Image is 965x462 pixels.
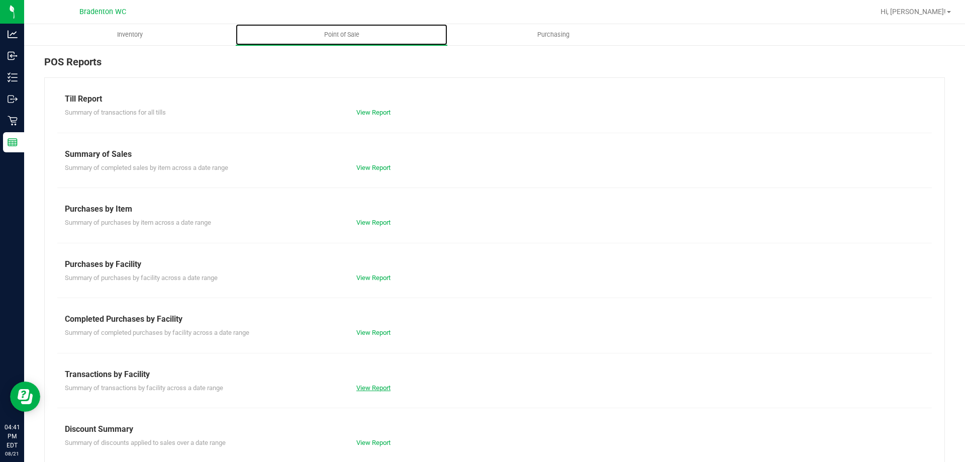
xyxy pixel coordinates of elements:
[8,29,18,39] inline-svg: Analytics
[65,219,211,226] span: Summary of purchases by item across a date range
[104,30,156,39] span: Inventory
[356,439,391,446] a: View Report
[447,24,659,45] a: Purchasing
[65,109,166,116] span: Summary of transactions for all tills
[356,219,391,226] a: View Report
[311,30,373,39] span: Point of Sale
[356,274,391,282] a: View Report
[65,439,226,446] span: Summary of discounts applied to sales over a date range
[79,8,126,16] span: Bradenton WC
[8,72,18,82] inline-svg: Inventory
[8,51,18,61] inline-svg: Inbound
[881,8,946,16] span: Hi, [PERSON_NAME]!
[65,203,924,215] div: Purchases by Item
[10,382,40,412] iframe: Resource center
[5,423,20,450] p: 04:41 PM EDT
[65,384,223,392] span: Summary of transactions by facility across a date range
[65,93,924,105] div: Till Report
[236,24,447,45] a: Point of Sale
[65,274,218,282] span: Summary of purchases by facility across a date range
[65,258,924,270] div: Purchases by Facility
[65,148,924,160] div: Summary of Sales
[356,384,391,392] a: View Report
[24,24,236,45] a: Inventory
[356,109,391,116] a: View Report
[356,329,391,336] a: View Report
[524,30,583,39] span: Purchasing
[65,329,249,336] span: Summary of completed purchases by facility across a date range
[44,54,945,77] div: POS Reports
[5,450,20,457] p: 08/21
[8,137,18,147] inline-svg: Reports
[65,313,924,325] div: Completed Purchases by Facility
[356,164,391,171] a: View Report
[8,116,18,126] inline-svg: Retail
[65,423,924,435] div: Discount Summary
[8,94,18,104] inline-svg: Outbound
[65,164,228,171] span: Summary of completed sales by item across a date range
[65,368,924,381] div: Transactions by Facility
